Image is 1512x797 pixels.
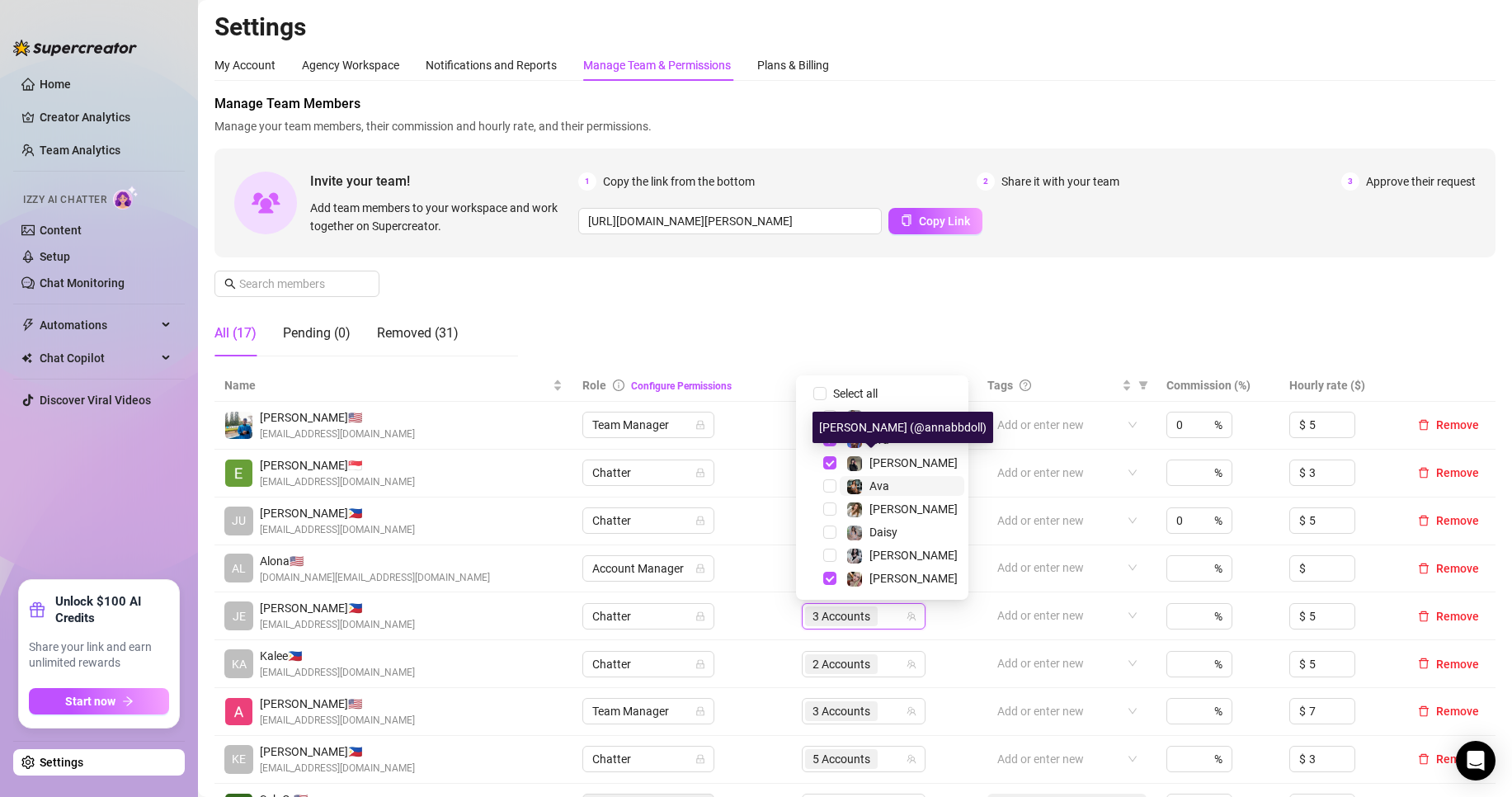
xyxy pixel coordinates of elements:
span: question-circle [1020,380,1031,391]
span: filter [1135,373,1152,398]
span: Invite your team! [310,171,578,191]
span: delete [1418,753,1430,765]
span: Select tree node [823,526,836,539]
a: Setup [40,250,70,263]
div: Plans & Billing [757,56,829,74]
span: Select tree node [823,479,836,493]
span: 3 [1341,172,1359,191]
span: delete [1418,467,1430,479]
span: Chatter [592,508,704,533]
button: Remove [1411,559,1486,578]
span: Remove [1436,466,1479,479]
span: JE [233,607,246,625]
span: Name [224,376,549,394]
span: Copy Link [919,215,970,228]
span: team [907,611,916,621]
button: Remove [1411,511,1486,531]
span: Add team members to your workspace and work together on Supercreator. [310,199,572,235]
span: Automations [40,312,157,338]
img: logo-BBDzfeDw.svg [13,40,137,56]
img: Ava [847,479,862,494]
span: 3 Accounts [805,701,878,721]
span: Remove [1436,658,1479,671]
span: arrow-right [122,696,134,707]
span: Team Manager [592,413,704,437]
span: [EMAIL_ADDRESS][DOMAIN_NAME] [260,761,415,776]
a: Configure Permissions [631,380,732,392]
div: Removed (31) [377,323,459,343]
span: gift [29,601,45,618]
span: Chatter [592,652,704,677]
div: My Account [214,56,276,74]
img: Eduardo Leon Jr [225,460,252,487]
span: Share it with your team [1001,172,1119,191]
button: Remove [1411,606,1486,626]
span: [PERSON_NAME] 🇵🇭 [260,743,415,761]
span: Remove [1436,705,1479,718]
span: [EMAIL_ADDRESS][DOMAIN_NAME] [260,617,415,633]
span: 3 Accounts [805,606,878,626]
a: Settings [40,756,83,769]
span: 2 [977,172,995,191]
a: Discover Viral Videos [40,394,151,407]
img: AI Chatter [113,186,139,210]
span: [PERSON_NAME] [869,549,958,562]
img: Daisy [847,410,862,425]
button: Copy Link [888,208,982,234]
strong: Unlock $100 AI Credits [55,593,169,626]
span: [EMAIL_ADDRESS][DOMAIN_NAME] [260,522,415,538]
div: Manage Team & Permissions [583,56,731,74]
span: Daisy [869,526,897,539]
span: [EMAIL_ADDRESS][DOMAIN_NAME] [260,474,415,490]
a: Team Analytics [40,144,120,157]
img: Anna [847,456,862,471]
span: Approve their request [1366,172,1476,191]
span: 1 [578,172,596,191]
span: delete [1418,563,1430,574]
span: Select tree node [823,502,836,516]
span: Chatter [592,460,704,485]
span: team [907,659,916,669]
span: [PERSON_NAME] [869,456,958,469]
span: Select tree node [823,410,836,423]
span: KE [232,750,246,768]
span: [PERSON_NAME] 🇺🇸 [260,408,415,427]
span: info-circle [613,380,624,391]
span: 2 Accounts [805,654,878,674]
span: team [907,754,916,764]
button: Remove [1411,654,1486,674]
span: Izzy AI Chatter [23,192,106,208]
span: lock [695,611,705,621]
span: Select tree node [823,549,836,562]
span: [PERSON_NAME] 🇵🇭 [260,599,415,617]
span: 3 Accounts [813,607,870,625]
span: lock [695,516,705,526]
span: search [224,278,236,290]
img: Emad Ataei [225,412,252,439]
button: Start nowarrow-right [29,688,169,714]
span: Team Manager [592,699,704,724]
span: Remove [1436,610,1479,623]
span: copy [901,215,912,226]
span: Select all [827,384,884,403]
span: KA [232,655,247,673]
img: Chat Copilot [21,352,32,364]
th: Name [214,370,572,402]
span: lock [695,564,705,573]
span: filter [1138,380,1148,390]
button: Remove [1411,701,1486,721]
span: Kalee 🇵🇭 [260,647,415,665]
span: [EMAIL_ADDRESS][DOMAIN_NAME] [260,427,415,442]
span: team [907,706,916,716]
div: Pending (0) [283,323,351,343]
span: [PERSON_NAME] [869,572,958,585]
th: Hourly rate ($) [1279,370,1401,402]
span: filter [956,373,973,398]
span: [EMAIL_ADDRESS][DOMAIN_NAME] [260,713,415,729]
span: delete [1418,611,1430,622]
span: Manage your team members, their commission and hourly rate, and their permissions. [214,117,1496,135]
div: Open Intercom Messenger [1456,741,1496,780]
a: Home [40,78,71,91]
span: Select tree node [823,456,836,469]
span: Remove [1436,418,1479,432]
